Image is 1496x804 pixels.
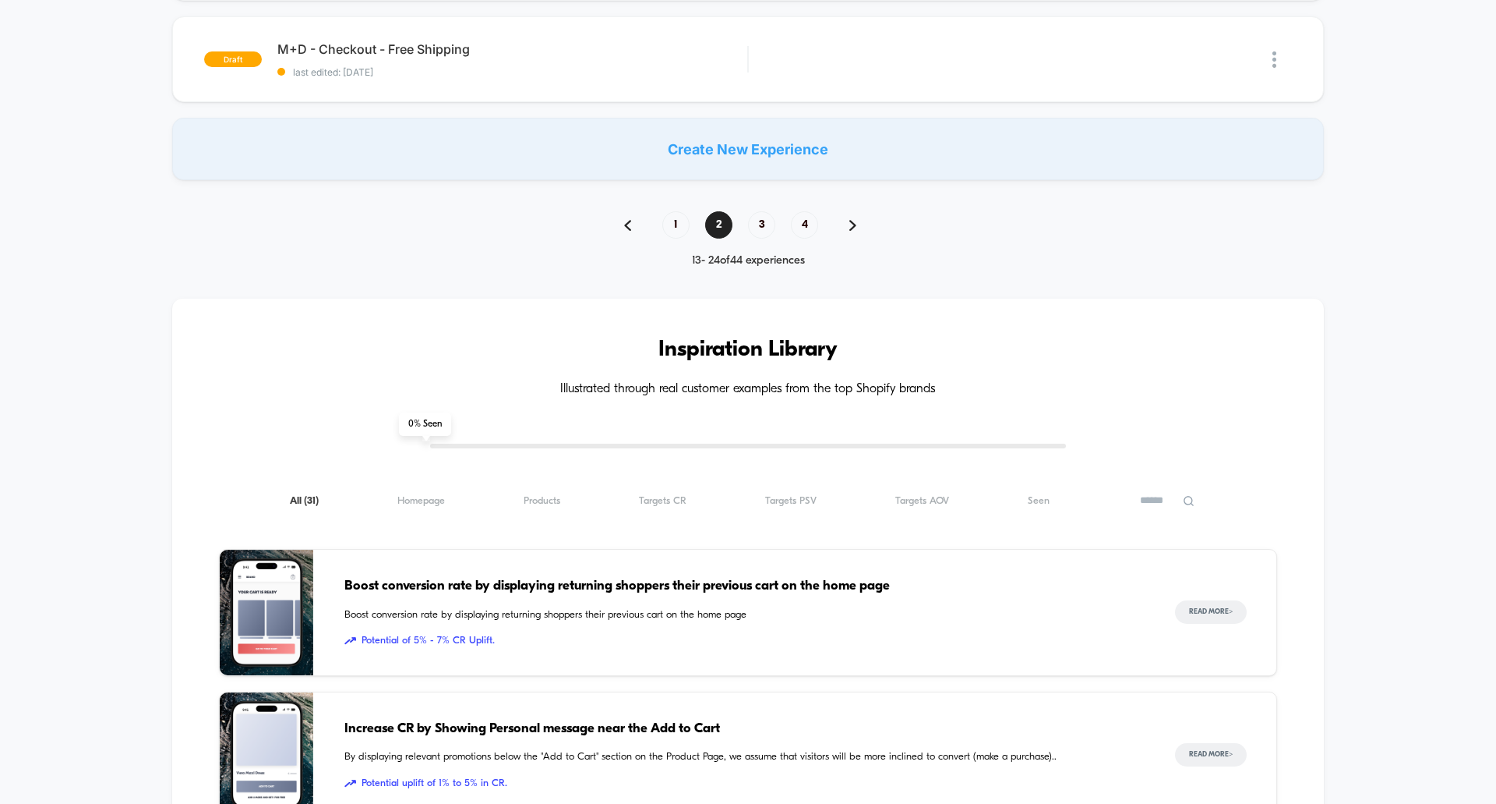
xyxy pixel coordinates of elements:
[662,211,690,239] span: 1
[748,211,775,239] span: 3
[344,633,1144,649] span: Potential of 5% - 7% CR Uplift.
[344,776,1144,792] span: Potential uplift of 1% to 5% in CR.
[277,66,747,78] span: last edited: [DATE]
[344,719,1144,739] span: Increase CR by Showing Personal message near the Add to Cart
[524,495,560,507] span: Products
[1175,743,1247,767] button: Read More>
[639,495,686,507] span: Targets CR
[705,211,732,239] span: 2
[204,51,262,67] span: draft
[1175,600,1247,624] button: Read More>
[304,496,319,506] span: ( 31 )
[791,211,818,239] span: 4
[609,254,887,267] div: 13 - 24 of 44 experiences
[765,495,817,507] span: Targets PSV
[344,607,1144,623] span: Boost conversion rate by displaying returning shoppers their previous cart on the home page
[397,495,445,507] span: Homepage
[849,220,856,231] img: pagination forward
[895,495,949,507] span: Targets AOV
[344,576,1144,597] span: Boost conversion rate by displaying returning shoppers their previous cart on the home page
[624,220,631,231] img: pagination back
[1272,51,1276,68] img: close
[219,338,1277,363] h3: Inspiration Library
[290,495,319,507] span: All
[399,413,451,436] span: 0 % Seen
[344,749,1144,765] span: By displaying relevant promotions below the "Add to Cart" section on the Product Page, we assume ...
[277,41,747,57] span: M+D - Checkout - Free Shipping
[1028,495,1050,507] span: Seen
[172,118,1324,180] div: Create New Experience
[220,550,313,675] img: Boost conversion rate by displaying returning shoppers their previous cart on the home page
[219,382,1277,397] h4: Illustrated through real customer examples from the top Shopify brands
